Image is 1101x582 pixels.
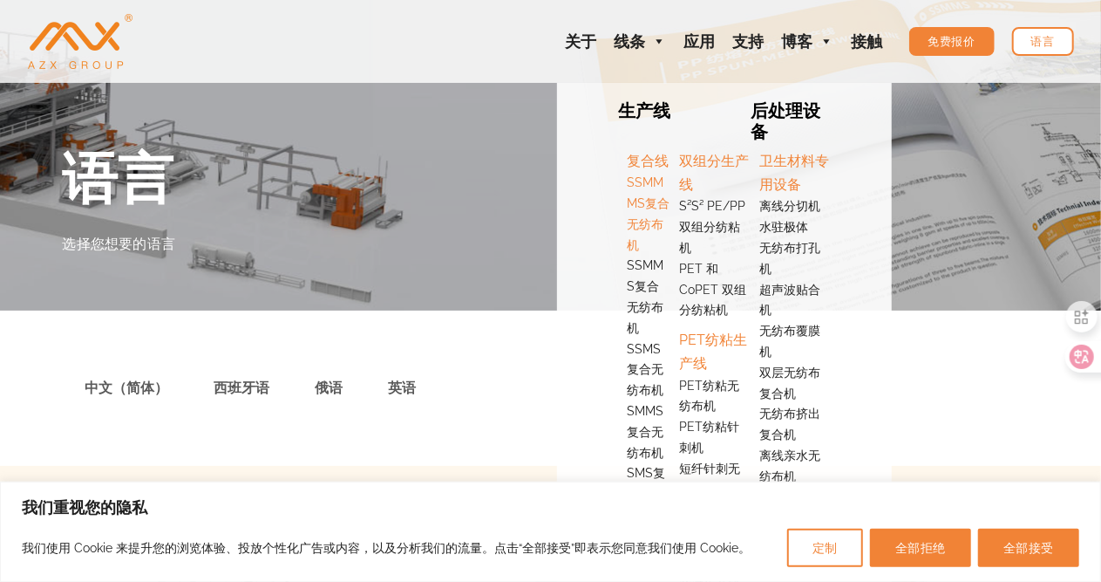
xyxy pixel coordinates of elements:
font: PET纺粘生产线 [680,332,748,372]
a: 无纺布覆膜机 [751,321,830,363]
a: AZX无纺布机 [28,32,133,49]
a: SSMMMS复合无纺布机 [618,173,671,256]
font: 我们重视您的隐私 [22,498,147,517]
font: 无纺布挤出复合机 [759,407,820,442]
a: PET纺粘生产线 [671,321,751,375]
font: 离线亲水无纺布机 [759,448,820,483]
font: 选择您想要的语言 [63,235,176,253]
font: 免费报价 [928,35,975,48]
font: 无纺布打孔机 [759,241,820,276]
a: 超声波贴合机 [751,280,830,322]
a: SMMS复合无纺布机 [618,401,671,463]
a: 复合线 [618,142,671,173]
font: 博客 [782,32,813,51]
font: 支持 [733,32,765,51]
font: SSMMS复合无纺布机 [627,258,663,334]
a: 免费报价 [909,27,995,56]
font: 无纺布覆膜机 [759,324,820,359]
a: 双层无纺布复合机 [751,363,830,405]
a: 无纺布打孔机 [751,238,830,280]
font: S²S² PE/PP双组分纺粘机 [680,199,746,255]
a: SSMS复合无纺布机 [618,339,671,401]
font: PET 和 CoPET 双组分纺粘机 [680,262,747,318]
font: SSMMMS复合无纺布机 [627,175,669,251]
font: 后处理设备 [751,100,820,142]
a: S²S² PE/PP双组分纺粘机 [671,196,751,258]
font: 英语 [389,380,417,396]
font: 语言 [1031,35,1055,48]
a: 无纺布挤出复合机 [751,404,830,446]
font: 短纤针刺无纺布生产线 [680,462,741,496]
font: 语言 [63,140,174,217]
font: 生产线 [618,100,670,121]
a: 双组分生产线 [671,142,751,196]
a: 水驻极体 [751,217,830,238]
a: 语言 [1012,27,1074,56]
font: 全部接受 [1003,541,1054,555]
a: 离线亲水无纺布机 [751,446,830,488]
font: SMS复合无纺布机 [627,466,665,522]
button: 定制 [787,529,863,567]
font: 复合线 [627,153,669,169]
font: 应用 [684,32,716,51]
font: 俄语 [316,380,343,396]
font: 双层无纺布复合机 [759,366,820,401]
font: 我们使用 Cookie 来提升您的浏览体验、投放个性化广告或内容，以及分析我们的流量。点击“全部接受”即表示您同意我们使用 Cookie。 [22,541,751,555]
font: 关于 [566,32,597,51]
font: 全部拒绝 [895,541,946,555]
font: PET纺粘针刺机 [680,420,740,455]
a: SMS复合无纺布机 [618,463,671,525]
a: PET纺粘针刺机 [671,417,751,459]
button: 全部接受 [978,529,1079,567]
font: 双组分生产线 [680,153,750,193]
a: 卫生材料专用设备 [751,142,830,196]
font: 离线分切机 [759,199,820,213]
a: PET 和 CoPET 双组分纺粘机 [671,259,751,321]
font: 接触 [852,32,883,51]
font: 西班牙语 [214,380,270,396]
a: SSMMS复合无纺布机 [618,256,671,339]
font: 定制 [812,541,838,555]
font: 中文（简体） [85,380,169,396]
a: 离线分切机 [751,196,830,217]
button: 全部拒绝 [870,529,971,567]
font: SSMS复合无纺布机 [627,342,663,398]
a: 短纤针刺无纺布生产线 [671,459,751,501]
font: 水驻极体 [759,220,808,234]
font: 卫生材料专用设备 [759,153,829,193]
font: 超声波贴合机 [759,283,820,318]
font: SMMS复合无纺布机 [627,404,663,460]
a: PET纺粘无纺布机 [671,376,751,418]
font: PET纺粘无纺布机 [680,379,740,414]
font: 线条 [615,32,646,51]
